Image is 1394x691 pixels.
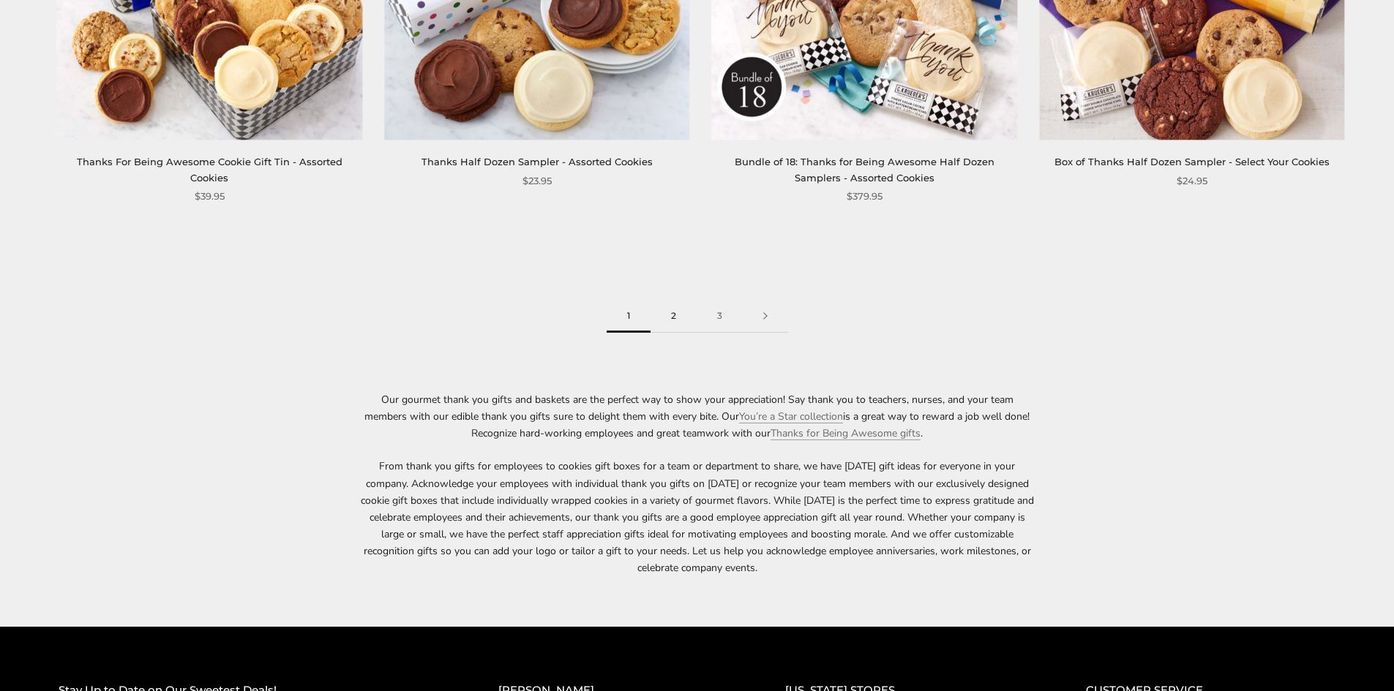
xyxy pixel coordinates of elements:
a: You’re a Star collection [739,409,843,423]
a: Thanks Half Dozen Sampler - Assorted Cookies [421,156,653,167]
p: From thank you gifts for employees to cookies gift boxes for a team or department to share, we ha... [361,458,1034,576]
a: Box of Thanks Half Dozen Sampler - Select Your Cookies [1054,156,1330,167]
a: 2 [651,300,697,333]
p: Our gourmet thank you gifts and baskets are the perfect way to show your appreciation! Say thank ... [361,391,1034,442]
a: Thanks for Being Awesome gifts [771,426,921,440]
a: Thanks For Being Awesome Cookie Gift Tin - Assorted Cookies [77,156,342,183]
a: 3 [697,300,743,333]
span: 1 [607,300,651,333]
a: Next page [743,300,788,333]
span: $23.95 [522,173,552,189]
a: Bundle of 18: Thanks for Being Awesome Half Dozen Samplers - Assorted Cookies [735,156,994,183]
span: $379.95 [847,189,883,204]
span: $39.95 [195,189,225,204]
span: $24.95 [1177,173,1207,189]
